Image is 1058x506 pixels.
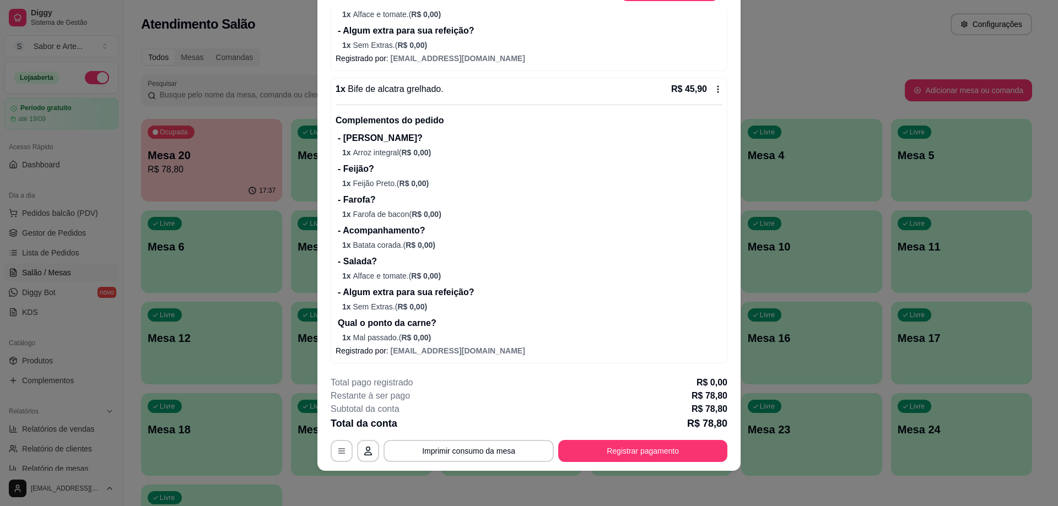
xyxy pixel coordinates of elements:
[406,241,435,249] span: R$ 0,00 )
[687,416,727,431] p: R$ 78,80
[391,346,525,355] span: [EMAIL_ADDRESS][DOMAIN_NAME]
[391,54,525,63] span: [EMAIL_ADDRESS][DOMAIN_NAME]
[331,416,397,431] p: Total da conta
[342,179,353,188] span: 1 x
[338,193,722,206] p: - Farofa?
[692,389,727,402] p: R$ 78,80
[342,302,353,311] span: 1 x
[346,84,444,94] span: Bife de alcatra grelhado.
[342,241,353,249] span: 1 x
[331,376,413,389] p: Total pago registrado
[401,333,431,342] span: R$ 0,00 )
[384,440,554,462] button: Imprimir consumo da mesa
[338,224,722,237] p: - Acompanhamento?
[342,178,722,189] p: Feijão Preto. (
[338,24,722,37] p: - Algum extra para sua refeição?
[336,83,444,96] p: 1 x
[338,255,722,268] p: - Salada?
[336,53,722,64] p: Registrado por:
[400,179,429,188] span: R$ 0,00 )
[342,332,722,343] p: Mal passado. (
[338,317,722,330] p: Qual o ponto da carne?
[412,210,441,219] span: R$ 0,00 )
[338,286,722,299] p: - Algum extra para sua refeição?
[336,345,722,356] p: Registrado por:
[411,10,441,19] span: R$ 0,00 )
[671,83,707,96] p: R$ 45,90
[342,40,722,51] p: Sem Extras. (
[342,270,722,281] p: Alface e tomate. (
[342,209,722,220] p: Farofa de bacon (
[331,389,410,402] p: Restante à ser pago
[336,114,722,127] p: Complementos do pedido
[342,271,353,280] span: 1 x
[342,10,353,19] span: 1 x
[342,148,353,157] span: 1 x
[692,402,727,416] p: R$ 78,80
[338,132,722,145] p: - [PERSON_NAME]?
[558,440,727,462] button: Registrar pagamento
[331,402,400,416] p: Subtotal da conta
[411,271,441,280] span: R$ 0,00 )
[342,210,353,219] span: 1 x
[342,41,353,50] span: 1 x
[397,302,427,311] span: R$ 0,00 )
[342,301,722,312] p: Sem Extras. (
[338,162,722,176] p: - Feijão?
[342,147,722,158] p: Arroz integral (
[397,41,427,50] span: R$ 0,00 )
[697,376,727,389] p: R$ 0,00
[342,240,722,251] p: Batata corada. (
[401,148,431,157] span: R$ 0,00 )
[342,333,353,342] span: 1 x
[342,9,722,20] p: Alface e tomate. (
